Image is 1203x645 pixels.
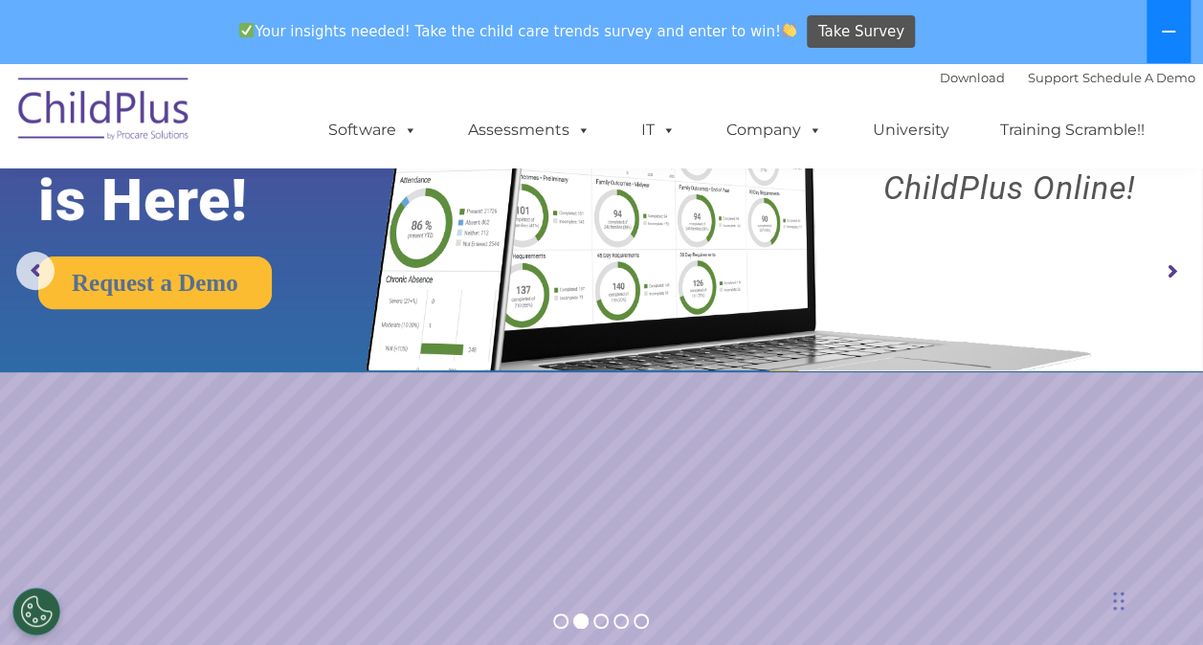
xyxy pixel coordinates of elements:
[449,111,610,149] a: Assessments
[9,64,200,160] img: ChildPlus by Procare Solutions
[266,126,324,141] span: Last name
[266,205,347,219] span: Phone number
[940,70,1195,85] font: |
[622,111,695,149] a: IT
[981,111,1164,149] a: Training Scramble!!
[232,12,805,50] span: Your insights needed! Take the child care trends survey and enter to win!
[707,111,841,149] a: Company
[890,438,1203,645] iframe: Chat Widget
[831,50,1188,203] rs-layer: Boost your productivity and streamline your success in ChildPlus Online!
[1028,70,1079,85] a: Support
[38,256,272,309] a: Request a Demo
[818,15,904,49] span: Take Survey
[940,70,1005,85] a: Download
[854,111,969,149] a: University
[239,23,254,37] img: ✅
[1082,70,1195,85] a: Schedule A Demo
[782,23,796,37] img: 👏
[309,111,436,149] a: Software
[1113,572,1125,630] div: Drag
[807,15,915,49] a: Take Survey
[12,588,60,635] button: Cookies Settings
[38,35,422,234] rs-layer: The Future of ChildPlus is Here!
